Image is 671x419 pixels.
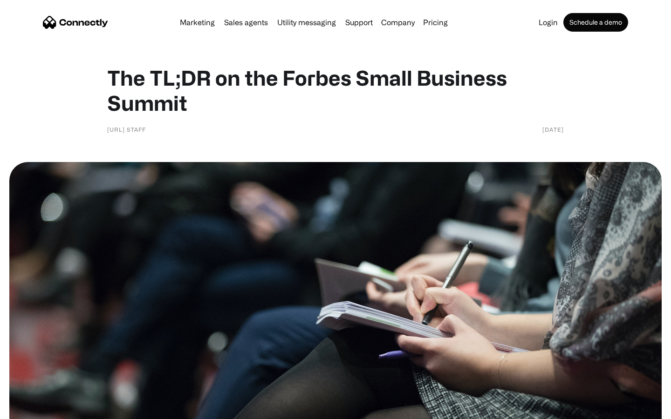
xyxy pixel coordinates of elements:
[419,19,452,26] a: Pricing
[220,19,272,26] a: Sales agents
[381,16,415,29] div: Company
[107,125,146,134] div: [URL] Staff
[542,125,564,134] div: [DATE]
[19,403,56,416] ul: Language list
[563,13,628,32] a: Schedule a demo
[342,19,377,26] a: Support
[176,19,219,26] a: Marketing
[274,19,340,26] a: Utility messaging
[535,19,561,26] a: Login
[9,403,56,416] aside: Language selected: English
[107,65,564,115] h1: The TL;DR on the Forbes Small Business Summit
